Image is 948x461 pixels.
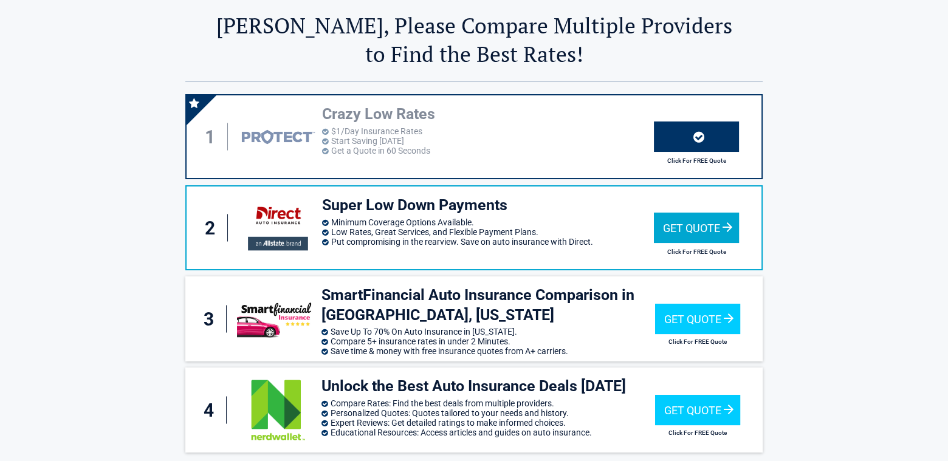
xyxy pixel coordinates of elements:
h2: Click For FREE Quote [654,248,739,255]
img: smartfinancial's logo [237,300,315,338]
h3: Crazy Low Rates [322,104,654,125]
div: 4 [197,397,227,424]
div: 1 [199,123,228,151]
li: Get a Quote in 60 Seconds [322,146,654,155]
li: Expert Reviews: Get detailed ratings to make informed choices. [321,418,654,428]
li: Low Rates, Great Services, and Flexible Payment Plans. [322,227,654,237]
li: Compare 5+ insurance rates in under 2 Minutes. [321,336,654,346]
li: Put compromising in the rearview. Save on auto insurance with Direct. [322,237,654,247]
h3: Super Low Down Payments [322,196,654,216]
h2: Click For FREE Quote [655,429,740,436]
h2: [PERSON_NAME], Please Compare Multiple Providers to Find the Best Rates! [185,11,763,68]
li: Save time & money with free insurance quotes from A+ carriers. [321,346,654,356]
h2: Click For FREE Quote [655,338,740,345]
li: Save Up To 70% On Auto Insurance in [US_STATE]. [321,327,654,336]
img: nerdwallet's logo [237,378,315,441]
li: Compare Rates: Find the best deals from multiple providers. [321,398,654,408]
h3: Unlock the Best Auto Insurance Deals [DATE] [321,377,654,397]
div: 2 [199,214,228,242]
li: Educational Resources: Access articles and guides on auto insurance. [321,428,654,437]
li: $1/Day Insurance Rates [322,126,654,136]
h3: SmartFinancial Auto Insurance Comparison in [GEOGRAPHIC_DATA], [US_STATE] [321,285,654,325]
h2: Click For FREE Quote [654,157,739,164]
li: Start Saving [DATE] [322,136,654,146]
img: protect's logo [238,118,316,155]
div: Get Quote [655,304,740,334]
div: 3 [197,306,227,333]
div: Get Quote [655,395,740,425]
img: directauto's logo [238,197,316,258]
li: Minimum Coverage Options Available. [322,217,654,227]
div: Get Quote [654,213,739,243]
li: Personalized Quotes: Quotes tailored to your needs and history. [321,408,654,418]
